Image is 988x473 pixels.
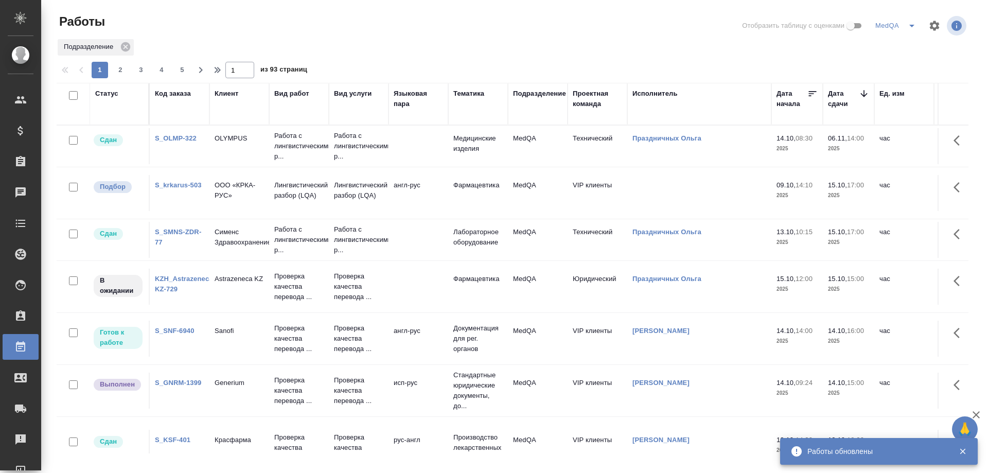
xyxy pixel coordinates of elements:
[508,321,568,357] td: MedQA
[155,379,201,387] a: S_GNRM-1399
[568,128,627,164] td: Технический
[947,175,972,200] button: Здесь прячутся важные кнопки
[934,269,985,305] td: 2
[274,323,324,354] p: Проверка качества перевода ...
[568,175,627,211] td: VIP клиенты
[215,435,264,445] p: Красфарма
[174,65,190,75] span: 5
[847,134,864,142] p: 14:00
[796,181,813,189] p: 14:10
[568,321,627,357] td: VIP клиенты
[394,89,443,109] div: Языковая пара
[215,227,264,248] p: Сименс Здравоохранение
[632,134,701,142] a: Праздничных Ольга
[100,436,117,447] p: Сдан
[513,89,566,99] div: Подразделение
[934,430,985,466] td: 0.66
[153,62,170,78] button: 4
[777,379,796,387] p: 14.10,
[828,379,847,387] p: 14.10,
[874,175,934,211] td: час
[847,181,864,189] p: 17:00
[828,237,869,248] p: 2025
[777,89,807,109] div: Дата начала
[632,275,701,283] a: Праздничных Ольга
[934,222,985,258] td: 3
[934,321,985,357] td: 1
[847,275,864,283] p: 15:00
[828,327,847,335] p: 14.10,
[334,131,383,162] p: Работа с лингвистическими р...
[777,336,818,346] p: 2025
[100,182,126,192] p: Подбор
[155,228,201,246] a: S_SMNS-ZDR-77
[334,271,383,302] p: Проверка качества перевода ...
[155,134,197,142] a: S_OLMP-322
[777,144,818,154] p: 2025
[777,284,818,294] p: 2025
[93,180,144,194] div: Можно подбирать исполнителей
[874,430,934,466] td: час
[796,327,813,335] p: 14:00
[934,373,985,409] td: 0.66
[93,227,144,241] div: Менеджер проверил работу исполнителя, передает ее на следующий этап
[100,327,136,348] p: Готов к работе
[334,224,383,255] p: Работа с лингвистическими р...
[389,430,448,466] td: рус-англ
[568,269,627,305] td: Юридический
[952,447,973,456] button: Закрыть
[508,128,568,164] td: MedQA
[947,222,972,247] button: Здесь прячутся важные кнопки
[847,327,864,335] p: 16:00
[155,327,195,335] a: S_SNF-6940
[453,89,484,99] div: Тематика
[777,181,796,189] p: 09.10,
[796,134,813,142] p: 08:30
[508,222,568,258] td: MedQA
[847,228,864,236] p: 17:00
[274,89,309,99] div: Вид работ
[777,228,796,236] p: 13.10,
[828,228,847,236] p: 15.10,
[274,271,324,302] p: Проверка качества перевода ...
[215,180,264,201] p: ООО «КРКА-РУС»
[453,180,503,190] p: Фармацевтика
[828,336,869,346] p: 2025
[796,228,813,236] p: 10:15
[828,388,869,398] p: 2025
[215,133,264,144] p: OLYMPUS
[93,378,144,392] div: Исполнитель завершил работу
[453,370,503,411] p: Стандартные юридические документы, до...
[922,13,947,38] span: Настроить таблицу
[274,180,324,201] p: Лингвистический разбор (LQA)
[155,89,191,99] div: Код заказа
[934,128,985,164] td: 2
[777,327,796,335] p: 14.10,
[777,237,818,248] p: 2025
[828,181,847,189] p: 15.10,
[874,373,934,409] td: час
[215,378,264,388] p: Generium
[57,13,105,30] span: Работы
[828,190,869,201] p: 2025
[100,229,117,239] p: Сдан
[133,62,149,78] button: 3
[847,436,864,444] p: 18:00
[334,432,383,463] p: Проверка качества перевода ...
[568,222,627,258] td: Технический
[260,63,307,78] span: из 93 страниц
[508,175,568,211] td: MedQA
[777,134,796,142] p: 14.10,
[153,65,170,75] span: 4
[155,275,215,293] a: KZH_Astrazeneca-KZ-729
[389,321,448,357] td: англ-рус
[947,373,972,397] button: Здесь прячутся важные кнопки
[807,446,943,457] div: Работы обновлены
[274,131,324,162] p: Работа с лингвистическими р...
[874,269,934,305] td: час
[334,180,383,201] p: Лингвистический разбор (LQA)
[274,224,324,255] p: Работа с лингвистическими р...
[742,21,844,31] span: Отобразить таблицу с оценками
[828,89,859,109] div: Дата сдачи
[334,323,383,354] p: Проверка качества перевода ...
